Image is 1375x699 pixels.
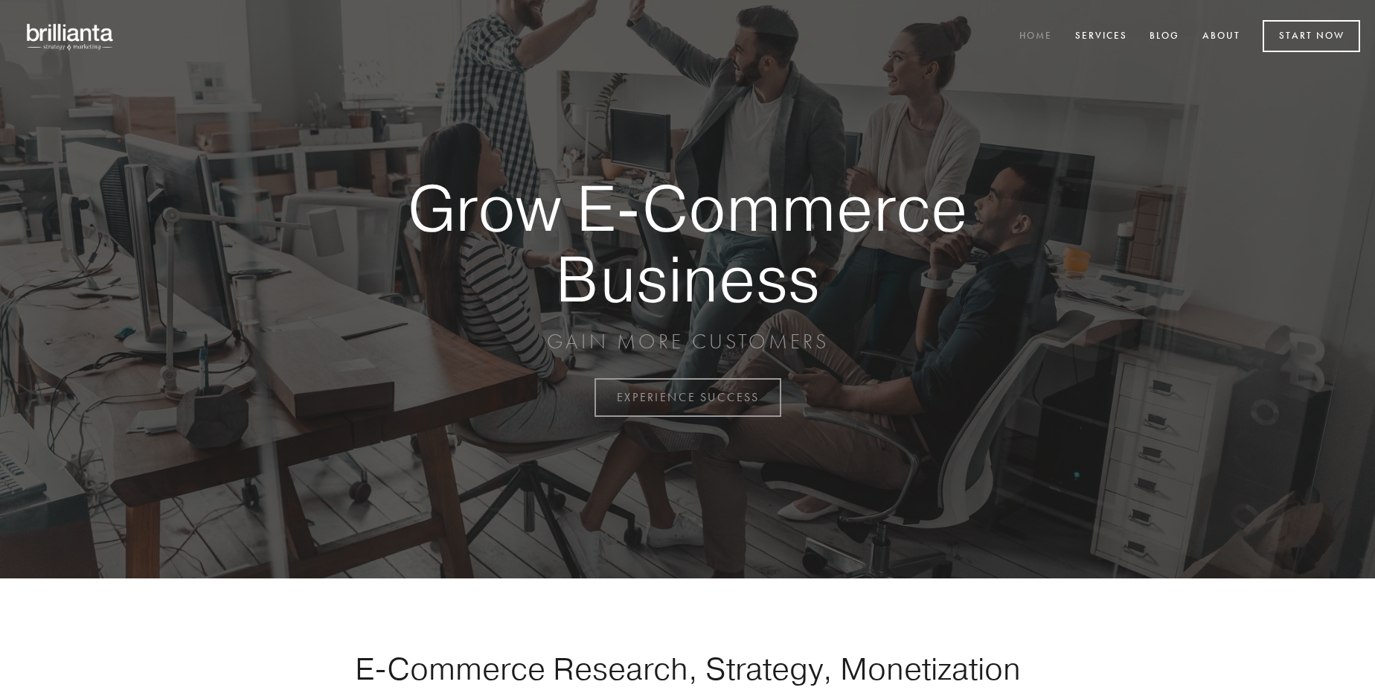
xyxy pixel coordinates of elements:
img: brillianta - research, strategy, marketing [15,15,126,58]
h1: E-Commerce Research, Strategy, Monetization [308,650,1067,687]
a: About [1193,25,1250,49]
a: Home [1010,25,1062,49]
a: Blog [1140,25,1189,49]
a: Services [1065,25,1137,49]
a: EXPERIENCE SUCCESS [594,378,781,417]
strong: Grow E-Commerce Business [356,173,1019,313]
a: Start Now [1263,20,1360,52]
p: GAIN MORE CUSTOMERS [356,328,1019,355]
